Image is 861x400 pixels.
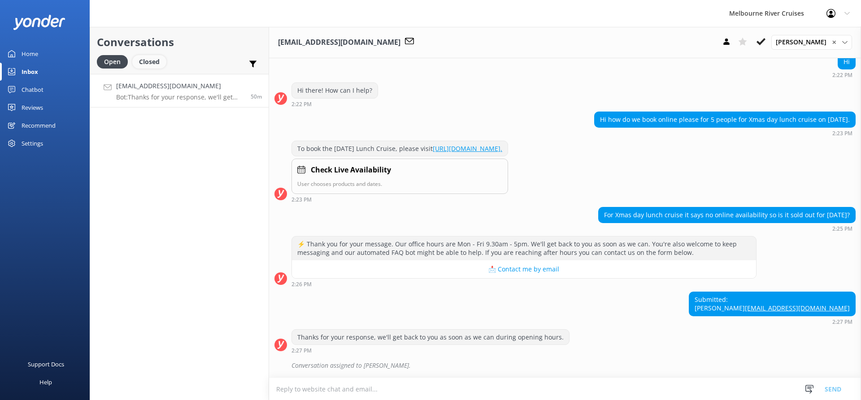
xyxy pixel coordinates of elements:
div: Reviews [22,99,43,116]
span: 02:27pm 11-Aug-2025 (UTC +10:00) Australia/Sydney [251,93,262,100]
div: Hi [838,54,855,69]
span: [PERSON_NAME] [776,37,832,47]
div: To book the [DATE] Lunch Cruise, please visit [292,141,508,156]
div: 02:23pm 11-Aug-2025 (UTC +10:00) Australia/Sydney [594,130,856,136]
p: Bot: Thanks for your response, we'll get back to you as soon as we can during opening hours. [116,93,244,101]
div: Recommend [22,116,56,134]
h3: [EMAIL_ADDRESS][DOMAIN_NAME] [278,37,400,48]
div: Hi there! How can I help? [292,83,378,98]
strong: 2:25 PM [832,226,852,232]
div: Hi how do we book online please for 5 people for Xmas day lunch cruise on [DATE]. [595,112,855,127]
div: Conversation assigned to [PERSON_NAME]. [291,358,856,373]
div: 02:27pm 11-Aug-2025 (UTC +10:00) Australia/Sydney [291,347,570,353]
strong: 2:22 PM [291,102,312,107]
div: Closed [132,55,166,69]
a: [EMAIL_ADDRESS][DOMAIN_NAME] [745,304,850,312]
h4: Check Live Availability [311,164,391,176]
div: 02:25pm 11-Aug-2025 (UTC +10:00) Australia/Sydney [598,225,856,232]
strong: 2:22 PM [832,73,852,78]
div: Settings [22,134,43,152]
strong: 2:27 PM [291,348,312,353]
div: Chatbot [22,81,43,99]
div: Help [39,373,52,391]
div: 2025-08-11T04:36:09.545 [274,358,856,373]
div: Thanks for your response, we'll get back to you as soon as we can during opening hours. [292,330,569,345]
div: Open [97,55,128,69]
strong: 2:23 PM [832,131,852,136]
a: [EMAIL_ADDRESS][DOMAIN_NAME]Bot:Thanks for your response, we'll get back to you as soon as we can... [90,74,269,108]
h2: Conversations [97,34,262,51]
a: Open [97,56,132,66]
div: 02:22pm 11-Aug-2025 (UTC +10:00) Australia/Sydney [291,101,378,107]
div: ⚡ Thank you for your message. Our office hours are Mon - Fri 9.30am - 5pm. We'll get back to you ... [292,237,756,260]
div: Home [22,45,38,63]
a: [URL][DOMAIN_NAME]. [433,144,502,153]
div: Assign User [771,35,852,49]
div: Submitted: [PERSON_NAME] [689,292,855,316]
button: 📩 Contact me by email [292,260,756,278]
div: 02:27pm 11-Aug-2025 (UTC +10:00) Australia/Sydney [689,318,856,325]
div: 02:23pm 11-Aug-2025 (UTC +10:00) Australia/Sydney [291,196,508,202]
span: ✕ [832,38,836,47]
div: 02:26pm 11-Aug-2025 (UTC +10:00) Australia/Sydney [291,281,757,287]
strong: 2:26 PM [291,282,312,287]
div: For Xmas day lunch cruise it says no online availability so is it sold out for [DATE]? [599,207,855,223]
a: Closed [132,56,171,66]
p: User chooses products and dates. [297,180,502,188]
strong: 2:27 PM [832,319,852,325]
img: yonder-white-logo.png [13,15,65,30]
h4: [EMAIL_ADDRESS][DOMAIN_NAME] [116,81,244,91]
div: Support Docs [28,355,64,373]
div: 02:22pm 11-Aug-2025 (UTC +10:00) Australia/Sydney [832,72,856,78]
div: Inbox [22,63,38,81]
strong: 2:23 PM [291,197,312,202]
